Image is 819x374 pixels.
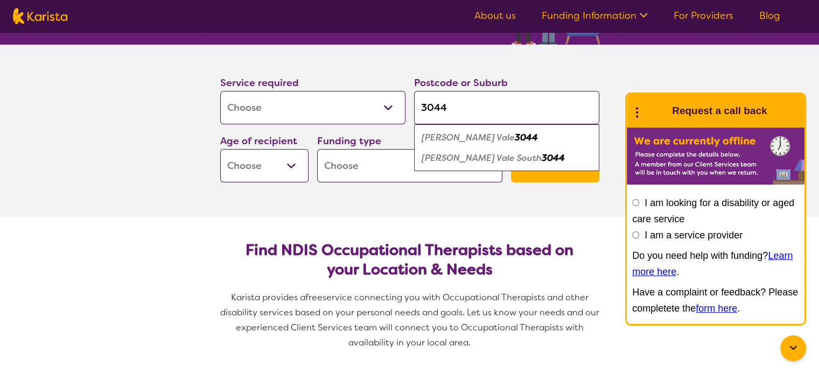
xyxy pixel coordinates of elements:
[632,248,799,280] p: Do you need help with funding? .
[542,9,648,22] a: Funding Information
[220,292,601,348] span: service connecting you with Occupational Therapists and other disability services based on your p...
[229,241,591,279] h2: Find NDIS Occupational Therapists based on your Location & Needs
[644,100,666,122] img: Karista
[759,9,780,22] a: Blog
[672,103,767,119] h1: Request a call back
[220,135,297,147] label: Age of recipient
[13,8,67,24] img: Karista logo
[542,152,565,164] em: 3044
[317,135,381,147] label: Funding type
[515,132,538,143] em: 3044
[419,128,594,148] div: Pascoe Vale 3044
[231,292,305,303] span: Karista provides a
[632,197,794,224] label: I am looking for a disability or aged care service
[696,303,737,314] a: form here
[645,230,743,241] label: I am a service provider
[474,9,516,22] a: About us
[422,152,542,164] em: [PERSON_NAME] Vale South
[414,91,599,124] input: Type
[674,9,733,22] a: For Providers
[422,132,515,143] em: [PERSON_NAME] Vale
[627,128,804,185] img: Karista offline chat form to request call back
[220,76,299,89] label: Service required
[305,292,323,303] span: free
[632,284,799,316] p: Have a complaint or feedback? Please completete the .
[419,148,594,168] div: Pascoe Vale South 3044
[414,76,508,89] label: Postcode or Suburb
